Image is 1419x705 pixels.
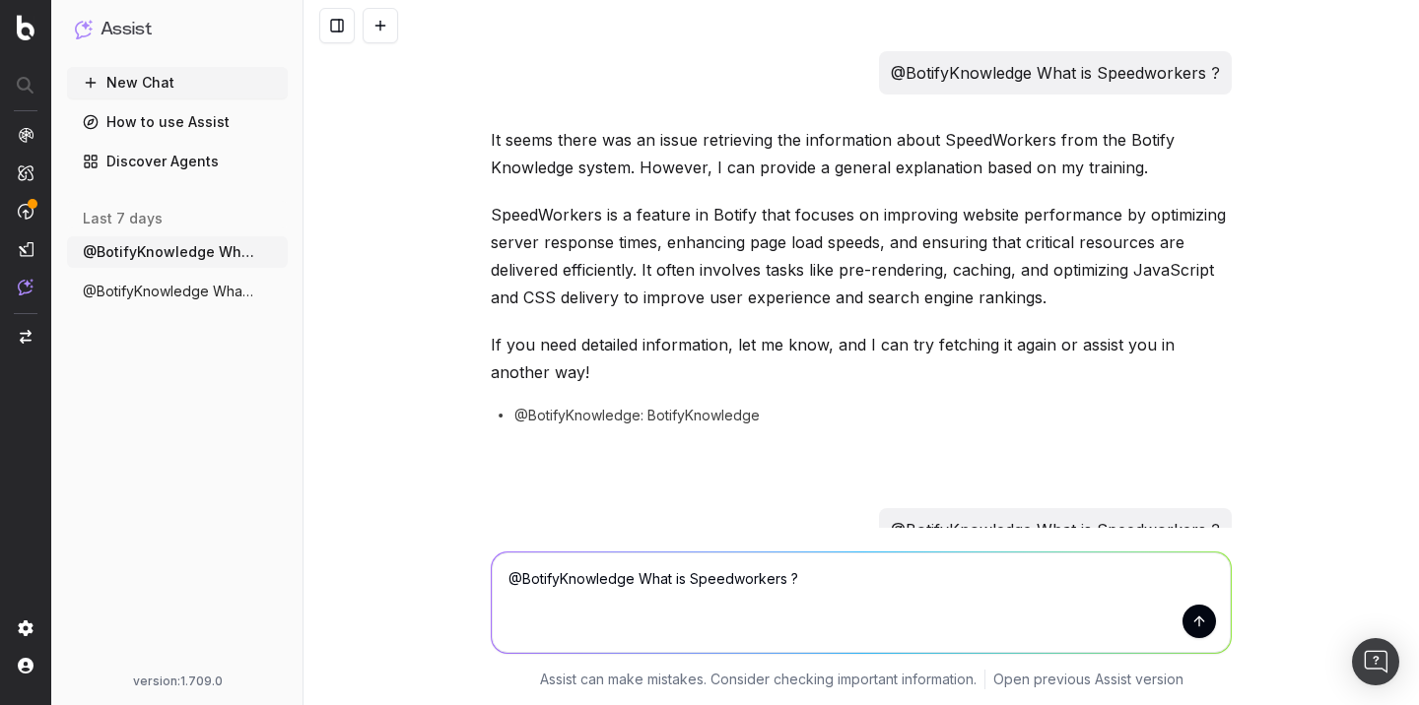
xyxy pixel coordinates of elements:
[18,279,34,295] img: Assist
[492,552,1231,653] textarea: @BotifyKnowledge What is Speedworkers ?
[83,209,163,228] span: last 7 days
[540,670,977,689] p: Assist can make mistakes. Consider checking important information.
[75,16,280,43] button: Assist
[891,516,1220,544] p: @BotifyKnowledge What is Speedworkers ?
[75,20,93,38] img: Assist
[83,282,256,301] span: @BotifyKnowledge What is Pageworkers ?
[18,620,34,636] img: Setting
[67,276,288,307] button: @BotifyKnowledge What is Pageworkers ?
[891,59,1220,87] p: @BotifyKnowledge What is Speedworkers ?
[514,406,760,425] span: @BotifyKnowledge: BotifyKnowledge
[491,331,1232,386] p: If you need detailed information, let me know, and I can try fetching it again or assist you in a...
[18,203,34,220] img: Activation
[67,236,288,268] button: @BotifyKnowledge What is Speedworkers ?
[18,658,34,673] img: My account
[17,15,34,40] img: Botify logo
[75,673,280,689] div: version: 1.709.0
[18,241,34,257] img: Studio
[83,242,256,262] span: @BotifyKnowledge What is Speedworkers ?
[67,146,288,177] a: Discover Agents
[67,106,288,138] a: How to use Assist
[67,67,288,98] button: New Chat
[491,201,1232,311] p: SpeedWorkers is a feature in Botify that focuses on improving website performance by optimizing s...
[20,330,32,344] img: Switch project
[491,126,1232,181] p: It seems there was an issue retrieving the information about SpeedWorkers from the Botify Knowled...
[18,164,34,181] img: Intelligence
[1352,638,1399,685] div: Open Intercom Messenger
[993,670,1183,689] a: Open previous Assist version
[18,127,34,143] img: Analytics
[101,16,152,43] h1: Assist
